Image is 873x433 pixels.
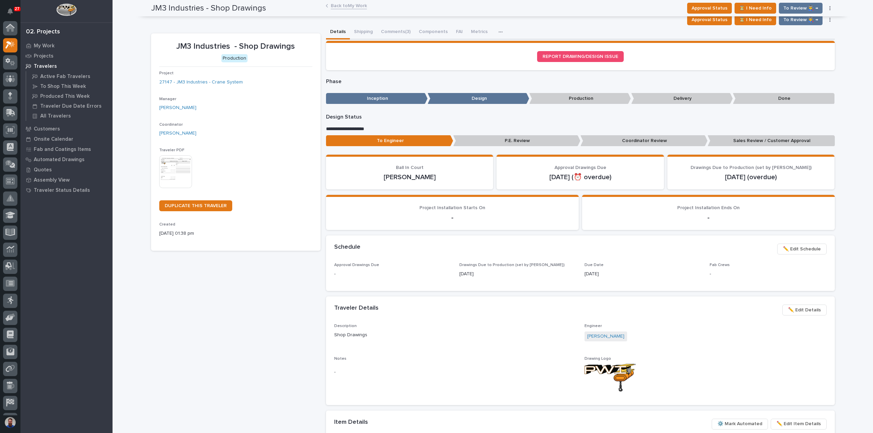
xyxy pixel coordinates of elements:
span: Traveler PDF [159,148,184,152]
p: Fab and Coatings Items [34,146,91,153]
span: ✏️ Edit Details [788,306,821,314]
a: [PERSON_NAME] [159,130,196,137]
span: Approval Drawings Due [554,165,606,170]
p: To Engineer [326,135,453,146]
p: Traveler Due Date Errors [40,103,102,109]
p: Design [428,93,529,104]
a: 27147 - JM3 Industries - Crane System [159,79,243,86]
p: - [590,214,827,222]
span: Approval Status [692,16,727,24]
h2: Schedule [334,244,360,251]
a: To Shop This Week [26,81,113,91]
span: Engineer [585,324,602,328]
h2: Item Details [334,419,368,426]
p: Design Status [326,114,835,120]
p: - [334,369,576,376]
button: ⏳ I Need Info [735,14,776,25]
p: [DATE] [585,270,701,278]
span: Project Installation Starts On [419,205,485,210]
span: Drawings Due to Production (set by [PERSON_NAME]) [691,165,812,170]
button: Metrics [467,25,492,40]
button: FAI [452,25,467,40]
span: Due Date [585,263,604,267]
span: REPORT DRAWING/DESIGN ISSUE [543,54,618,59]
a: Active Fab Travelers [26,72,113,81]
p: - [334,214,571,222]
a: [PERSON_NAME] [159,104,196,111]
p: [DATE] 01:38 pm [159,230,312,237]
button: Details [326,25,350,40]
a: Produced This Week [26,91,113,101]
p: Production [529,93,631,104]
p: My Work [34,43,55,49]
span: Manager [159,97,176,101]
p: P.E. Review [453,135,580,146]
a: Travelers [20,61,113,71]
p: Shop Drawings [334,331,576,339]
span: DUPLICATE THIS TRAVELER [165,203,227,208]
span: To Review 👨‍🏭 → [783,16,818,24]
a: Traveler Due Date Errors [26,101,113,111]
p: - [710,270,827,278]
button: To Review 👨‍🏭 → [779,14,823,25]
span: ⚙️ Mark Automated [717,420,762,428]
p: Travelers [34,63,57,69]
span: ⏳ I Need Info [739,16,772,24]
p: [DATE] (overdue) [676,173,827,181]
p: Sales Review / Customer Approval [708,135,835,146]
button: ✏️ Edit Schedule [777,244,827,254]
button: users-avatar [3,415,17,430]
button: Components [415,25,452,40]
p: Active Fab Travelers [40,74,90,80]
span: Drawings Due to Production (set by [PERSON_NAME]) [459,263,565,267]
p: Delivery [631,93,733,104]
button: Shipping [350,25,377,40]
p: [DATE] (⏰ overdue) [505,173,656,181]
span: Fab Crews [710,263,730,267]
p: - [334,270,451,278]
p: Inception [326,93,428,104]
a: Onsite Calendar [20,134,113,144]
p: Produced This Week [40,93,90,99]
p: To Shop This Week [40,83,86,90]
a: DUPLICATE THIS TRAVELER [159,200,232,211]
a: My Work [20,41,113,51]
a: [PERSON_NAME] [587,333,624,340]
p: All Travelers [40,113,71,119]
a: Automated Drawings [20,154,113,165]
a: Assembly View [20,175,113,185]
p: JM3 Industries - Shop Drawings [159,42,312,51]
span: Project Installation Ends On [677,205,740,210]
p: Quotes [34,167,52,173]
div: Notifications27 [9,8,17,19]
img: Workspace Logo [56,3,76,16]
p: Traveler Status Details [34,187,90,194]
a: Fab and Coatings Items [20,144,113,154]
span: ✏️ Edit Schedule [783,245,821,253]
p: Done [733,93,834,104]
span: Drawing Logo [585,357,611,361]
span: Description [334,324,357,328]
button: Comments (3) [377,25,415,40]
p: [PERSON_NAME] [334,173,485,181]
img: J9QKi4w6mZnfnA0Ba4vfIjM0wHnvkmwUviF7cZN-zyA [585,364,636,391]
span: Coordinator [159,123,183,127]
a: Customers [20,124,113,134]
p: Customers [34,126,60,132]
span: Notes [334,357,346,361]
span: Ball In Court [396,165,424,170]
button: ⚙️ Mark Automated [712,419,768,430]
p: Automated Drawings [34,157,85,163]
a: Traveler Status Details [20,185,113,195]
p: Projects [34,53,54,59]
p: Phase [326,78,835,85]
span: Project [159,71,174,75]
a: All Travelers [26,111,113,121]
a: Projects [20,51,113,61]
h2: Traveler Details [334,305,379,312]
button: Approval Status [687,14,732,25]
p: Assembly View [34,177,70,183]
p: Coordinator Review [580,135,708,146]
div: Production [221,54,248,63]
button: Notifications [3,4,17,18]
